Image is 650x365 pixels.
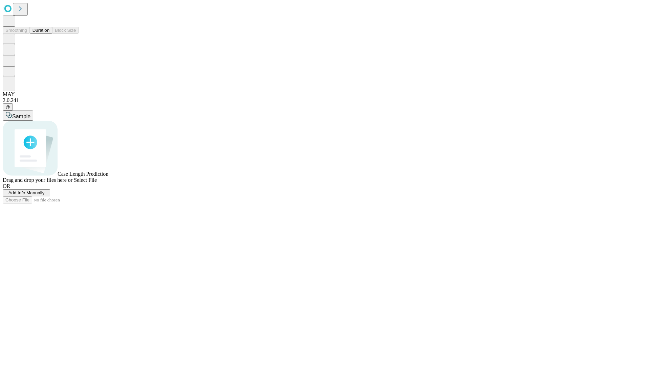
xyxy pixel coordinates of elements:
[3,177,72,183] span: Drag and drop your files here or
[12,114,30,119] span: Sample
[3,183,10,189] span: OR
[58,171,108,177] span: Case Length Prediction
[3,91,647,97] div: MAY
[5,104,10,109] span: @
[30,27,52,34] button: Duration
[3,103,13,111] button: @
[8,190,45,195] span: Add Info Manually
[3,97,647,103] div: 2.0.241
[3,189,50,196] button: Add Info Manually
[3,111,33,121] button: Sample
[74,177,97,183] span: Select File
[3,27,30,34] button: Smoothing
[52,27,79,34] button: Block Size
